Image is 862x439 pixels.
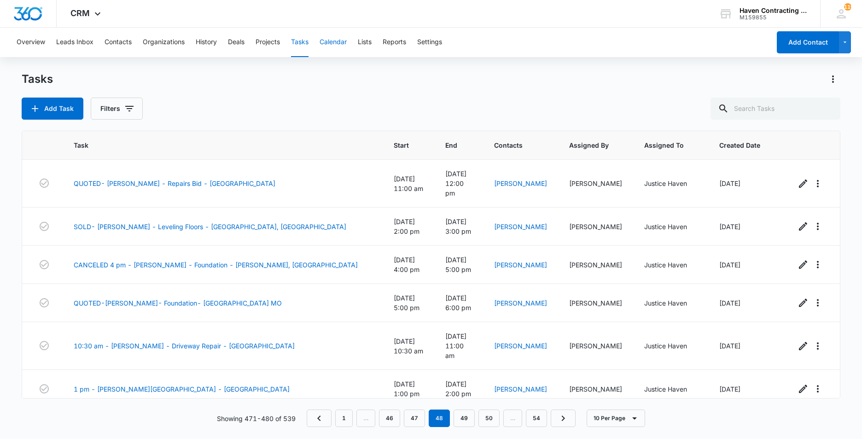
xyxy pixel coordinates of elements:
[445,332,466,359] span: [DATE] 11:00 am
[454,410,475,427] a: Page 49
[74,384,290,394] a: 1 pm - [PERSON_NAME][GEOGRAPHIC_DATA] - [GEOGRAPHIC_DATA]
[228,28,245,57] button: Deals
[256,28,280,57] button: Projects
[22,98,83,120] button: Add Task
[394,256,419,273] span: [DATE] 4:00 pm
[740,14,807,21] div: account id
[494,179,547,187] a: [PERSON_NAME]
[291,28,309,57] button: Tasks
[74,341,295,351] a: 10:30 am - [PERSON_NAME] - Driveway Repair - [GEOGRAPHIC_DATA]
[569,260,622,270] div: [PERSON_NAME]
[644,384,697,394] div: Justice Haven
[719,179,740,187] span: [DATE]
[740,7,807,14] div: account name
[644,222,697,231] div: Justice Haven
[719,140,760,150] span: Created Date
[394,380,419,398] span: [DATE] 1:00 pm
[379,410,400,427] a: Page 46
[74,260,358,270] a: CANCELED 4 pm - [PERSON_NAME] - Foundation - [PERSON_NAME], [GEOGRAPHIC_DATA]
[445,380,471,398] span: [DATE] 2:00 pm
[22,72,53,86] h1: Tasks
[644,179,697,188] div: Justice Haven
[569,140,609,150] span: Assigned By
[74,222,346,231] a: SOLD- [PERSON_NAME] - Leveling Floors - [GEOGRAPHIC_DATA], [GEOGRAPHIC_DATA]
[644,341,697,351] div: Justice Haven
[587,410,645,427] button: 10 Per Page
[445,256,471,273] span: [DATE] 5:00 pm
[844,3,851,11] div: notifications count
[143,28,185,57] button: Organizations
[445,170,466,197] span: [DATE] 12:00 pm
[777,31,839,53] button: Add Contact
[494,140,534,150] span: Contacts
[569,179,622,188] div: [PERSON_NAME]
[644,298,697,308] div: Justice Haven
[307,410,332,427] a: Previous Page
[569,222,622,231] div: [PERSON_NAME]
[494,223,547,231] a: [PERSON_NAME]
[105,28,132,57] button: Contacts
[569,384,622,394] div: [PERSON_NAME]
[196,28,217,57] button: History
[70,8,90,18] span: CRM
[320,28,347,57] button: Calendar
[719,261,740,269] span: [DATE]
[569,341,622,351] div: [PERSON_NAME]
[91,98,143,120] button: Filters
[494,342,547,350] a: [PERSON_NAME]
[74,179,275,188] a: QUOTED- [PERSON_NAME] - Repairs Bid - [GEOGRAPHIC_DATA]
[569,298,622,308] div: [PERSON_NAME]
[494,299,547,307] a: [PERSON_NAME]
[404,410,425,427] a: Page 47
[719,223,740,231] span: [DATE]
[445,218,471,235] span: [DATE] 3:00 pm
[719,299,740,307] span: [DATE]
[445,140,459,150] span: End
[394,175,423,192] span: [DATE] 11:00 am
[74,140,358,150] span: Task
[394,218,419,235] span: [DATE] 2:00 pm
[719,385,740,393] span: [DATE]
[429,410,450,427] em: 48
[56,28,93,57] button: Leads Inbox
[719,342,740,350] span: [DATE]
[551,410,576,427] a: Next Page
[445,294,471,312] span: [DATE] 6:00 pm
[644,140,684,150] span: Assigned To
[217,414,296,423] p: Showing 471-480 of 539
[17,28,45,57] button: Overview
[711,98,840,120] input: Search Tasks
[74,298,282,308] a: QUOTED-[PERSON_NAME]- Foundation- [GEOGRAPHIC_DATA] MO
[478,410,500,427] a: Page 50
[417,28,442,57] button: Settings
[644,260,697,270] div: Justice Haven
[335,410,353,427] a: Page 1
[307,410,576,427] nav: Pagination
[826,72,840,87] button: Actions
[526,410,547,427] a: Page 54
[394,140,410,150] span: Start
[494,261,547,269] a: [PERSON_NAME]
[383,28,406,57] button: Reports
[844,3,851,11] span: 119
[394,294,419,312] span: [DATE] 5:00 pm
[494,385,547,393] a: [PERSON_NAME]
[358,28,372,57] button: Lists
[394,337,423,355] span: [DATE] 10:30 am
